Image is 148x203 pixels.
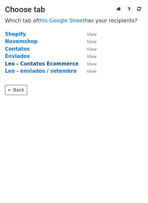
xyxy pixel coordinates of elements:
[87,54,97,59] small: View
[80,31,97,37] a: View
[115,171,148,203] iframe: Chat Widget
[80,68,97,74] a: View
[5,61,79,67] a: Leo - Contatos Ecommerce
[87,39,97,44] small: View
[5,46,30,52] a: Contatos
[87,62,97,66] small: View
[87,47,97,52] small: View
[5,31,26,37] a: Shopify
[87,32,97,37] small: View
[5,17,143,24] p: Which tab of has your recipients?
[38,17,84,24] a: this Google Sheet
[80,61,97,67] a: View
[80,38,97,44] a: View
[80,46,97,52] a: View
[5,5,143,14] h3: Choose tab
[5,68,77,74] a: Leo - enviados / setembro
[80,53,97,59] a: View
[87,69,97,74] small: View
[5,85,27,95] a: ← Back
[5,38,37,44] a: Nuvemshop
[5,53,30,59] a: Enviados
[115,171,148,203] div: Widget de chat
